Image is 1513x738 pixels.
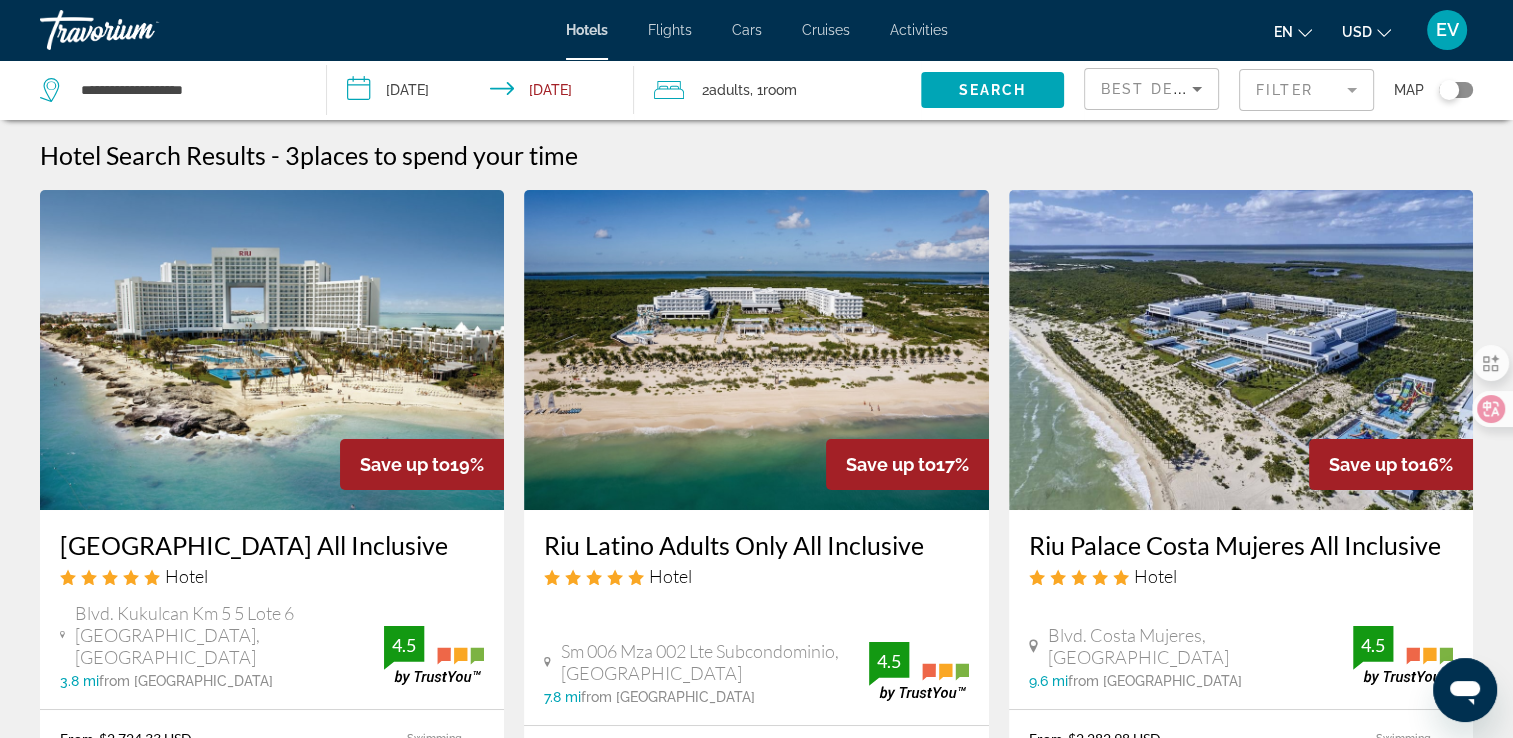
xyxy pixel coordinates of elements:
[921,72,1064,108] button: Search
[1394,76,1424,104] span: Map
[75,602,384,668] span: Blvd. Kukulcan Km 5 5 Lote 6 [GEOGRAPHIC_DATA], [GEOGRAPHIC_DATA]
[544,565,968,587] div: 5 star Hotel
[1274,17,1312,46] button: Change language
[1274,24,1293,40] span: en
[271,140,280,170] span: -
[384,633,424,657] div: 4.5
[99,673,273,689] span: from [GEOGRAPHIC_DATA]
[826,439,989,490] div: 17%
[958,82,1026,98] span: Search
[561,640,869,684] span: Sm 006 Mza 002 Lte Subcondominio, [GEOGRAPHIC_DATA]
[890,22,948,38] a: Activities
[634,60,921,120] button: Travelers: 2 adults, 0 children
[702,76,750,104] span: 2
[846,454,936,475] span: Save up to
[40,4,240,56] a: Travorium
[1329,454,1419,475] span: Save up to
[709,82,750,98] span: Adults
[60,530,484,560] a: [GEOGRAPHIC_DATA] All Inclusive
[802,22,850,38] a: Cruises
[1342,17,1391,46] button: Change currency
[285,140,578,170] h2: 3
[360,454,450,475] span: Save up to
[40,190,504,510] img: Hotel image
[648,22,692,38] a: Flights
[1353,626,1453,685] img: trustyou-badge.svg
[1009,190,1473,510] img: Hotel image
[544,689,581,705] span: 7.8 mi
[1068,673,1242,689] span: from [GEOGRAPHIC_DATA]
[1048,624,1353,668] span: Blvd. Costa Mujeres, [GEOGRAPHIC_DATA]
[40,140,266,170] h1: Hotel Search Results
[1101,81,1205,97] span: Best Deals
[60,565,484,587] div: 5 star Hotel
[1342,24,1372,40] span: USD
[524,190,988,510] img: Hotel image
[566,22,608,38] a: Hotels
[1309,439,1473,490] div: 16%
[327,60,634,120] button: Check-in date: Nov 5, 2025 Check-out date: Nov 12, 2025
[1436,20,1459,40] span: EV
[340,439,504,490] div: 19%
[300,140,578,170] span: places to spend your time
[1029,565,1453,587] div: 5 star Hotel
[165,565,208,587] span: Hotel
[1134,565,1177,587] span: Hotel
[750,76,797,104] span: , 1
[60,673,99,689] span: 3.8 mi
[1433,658,1497,722] iframe: Az üzenetküldési ablak megnyitására szolgáló gomb
[1353,633,1393,657] div: 4.5
[1424,81,1473,99] button: Toggle map
[1101,77,1202,101] mat-select: Sort by
[581,689,755,705] span: from [GEOGRAPHIC_DATA]
[384,626,484,685] img: trustyou-badge.svg
[732,22,762,38] a: Cars
[869,649,909,673] div: 4.5
[649,565,692,587] span: Hotel
[544,530,968,560] a: Riu Latino Adults Only All Inclusive
[763,82,797,98] span: Room
[1029,530,1453,560] a: Riu Palace Costa Mujeres All Inclusive
[869,642,969,701] img: trustyou-badge.svg
[1239,68,1374,112] button: Filter
[1029,673,1068,689] span: 9.6 mi
[1421,9,1473,51] button: User Menu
